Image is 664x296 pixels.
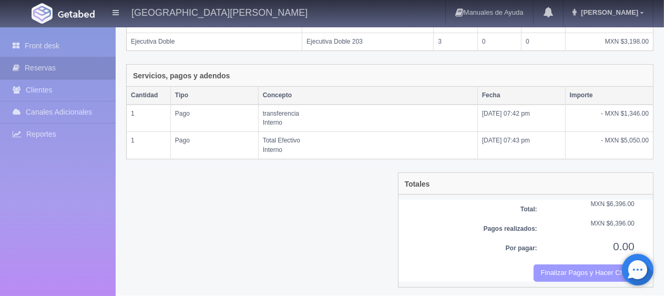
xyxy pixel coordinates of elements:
[565,132,653,159] td: - MXN $5,050.00
[434,33,477,50] td: 3
[565,33,653,50] td: MXN $3,198.00
[545,239,642,254] div: 0.00
[534,264,635,282] button: Finalizar Pagos y Hacer Checkout
[170,132,258,159] td: Pago
[258,105,477,132] td: transferencia Interno
[127,105,170,132] td: 1
[506,244,537,252] b: Por pagar:
[565,87,653,105] th: Importe
[484,225,537,232] b: Pagos realizados:
[170,87,258,105] th: Tipo
[545,219,642,228] div: MXN $6,396.00
[131,5,308,18] h4: [GEOGRAPHIC_DATA][PERSON_NAME]
[405,180,430,188] h4: Totales
[133,72,230,80] h4: Servicios, pagos y adendos
[32,3,53,24] img: Getabed
[58,10,95,18] img: Getabed
[258,87,477,105] th: Concepto
[477,33,521,50] td: 0
[545,200,642,209] div: MXN $6,396.00
[258,132,477,159] td: Total Efectivo Interno
[477,105,565,132] td: [DATE] 07:42 pm
[302,33,434,50] td: Ejecutiva Doble 203
[127,33,302,50] td: Ejecutiva Doble
[170,105,258,132] td: Pago
[127,132,170,159] td: 1
[578,8,638,16] span: [PERSON_NAME]
[565,105,653,132] td: - MXN $1,346.00
[477,132,565,159] td: [DATE] 07:43 pm
[522,33,565,50] td: 0
[520,206,537,213] b: Total:
[127,87,170,105] th: Cantidad
[477,87,565,105] th: Fecha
